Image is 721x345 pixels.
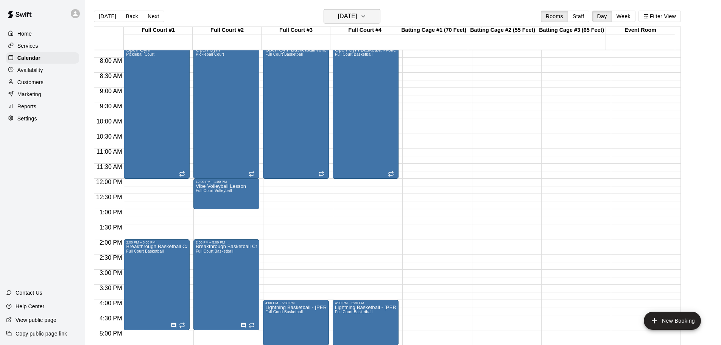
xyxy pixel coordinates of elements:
[193,42,259,179] div: 7:30 AM – 12:00 PM: Open Gym
[17,115,37,122] p: Settings
[94,11,121,22] button: [DATE]
[16,316,56,324] p: View public page
[6,76,79,88] a: Customers
[330,27,399,34] div: Full Court #4
[6,52,79,64] a: Calendar
[124,239,190,330] div: 2:00 PM – 5:00 PM: Breakthrough Basketball Camp
[592,11,612,22] button: Day
[196,52,224,56] span: Pickleball Court
[17,30,32,37] p: Home
[179,322,185,328] span: Recurring event
[240,322,246,328] svg: Has notes
[6,113,79,124] a: Settings
[17,66,43,74] p: Availability
[98,88,124,94] span: 9:00 AM
[17,54,40,62] p: Calendar
[98,224,124,231] span: 1:30 PM
[388,171,394,177] span: Recurring event
[568,11,589,22] button: Staff
[17,103,36,110] p: Reports
[98,209,124,215] span: 1:00 PM
[95,118,124,125] span: 10:00 AM
[98,270,124,276] span: 3:00 PM
[196,189,232,193] span: Full Court Volleyball
[6,89,79,100] a: Marketing
[98,315,124,322] span: 4:30 PM
[121,11,143,22] button: Back
[98,103,124,109] span: 9:30 AM
[6,101,79,112] a: Reports
[263,42,329,179] div: 7:30 AM – 12:00 PM: Open Gym Basketball/Volleyball
[17,91,41,98] p: Marketing
[16,330,67,337] p: Copy public page link
[94,179,124,185] span: 12:00 PM
[17,78,44,86] p: Customers
[265,52,303,56] span: Full Court Basketball
[193,179,259,209] div: 12:00 PM – 1:00 PM: Vibe Volleyball Lesson
[143,11,164,22] button: Next
[468,27,537,34] div: Batting Cage #2 (55 Feet)
[324,9,380,23] button: [DATE]
[171,322,177,328] svg: Has notes
[193,27,262,34] div: Full Court #2
[335,301,396,305] div: 4:00 PM – 5:30 PM
[94,194,124,200] span: 12:30 PM
[196,180,257,184] div: 12:00 PM – 1:00 PM
[335,310,372,314] span: Full Court Basketball
[124,27,193,34] div: Full Court #1
[399,27,468,34] div: Batting Cage #1 (70 Feet)
[95,164,124,170] span: 11:30 AM
[16,289,42,297] p: Contact Us
[262,27,330,34] div: Full Court #3
[17,42,38,50] p: Services
[338,11,357,22] h6: [DATE]
[265,301,327,305] div: 4:00 PM – 5:30 PM
[16,303,44,310] p: Help Center
[249,171,255,177] span: Recurring event
[98,285,124,291] span: 3:30 PM
[179,171,185,177] span: Recurring event
[95,148,124,155] span: 11:00 AM
[193,239,259,330] div: 2:00 PM – 5:00 PM: Breakthrough Basketball Camp
[98,300,124,306] span: 4:00 PM
[95,133,124,140] span: 10:30 AM
[333,42,399,179] div: 7:30 AM – 12:00 PM: Open Gym Basketball/Volleyball
[606,27,675,34] div: Event Room
[541,11,568,22] button: Rooms
[644,312,701,330] button: add
[6,64,79,76] a: Availability
[249,322,255,328] span: Recurring event
[335,52,372,56] span: Full Court Basketball
[318,171,324,177] span: Recurring event
[537,27,606,34] div: Batting Cage #3 (65 Feet)
[6,40,79,52] a: Services
[265,310,303,314] span: Full Court Basketball
[126,249,164,253] span: Full Court Basketball
[98,58,124,64] span: 8:00 AM
[98,254,124,261] span: 2:30 PM
[6,28,79,39] a: Home
[126,240,187,244] div: 2:00 PM – 5:00 PM
[196,249,233,253] span: Full Court Basketball
[98,73,124,79] span: 8:30 AM
[612,11,635,22] button: Week
[196,240,257,244] div: 2:00 PM – 5:00 PM
[638,11,681,22] button: Filter View
[98,330,124,337] span: 5:00 PM
[124,42,190,179] div: 7:30 AM – 12:00 PM: Open Gym
[126,52,154,56] span: Pickleball Court
[98,239,124,246] span: 2:00 PM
